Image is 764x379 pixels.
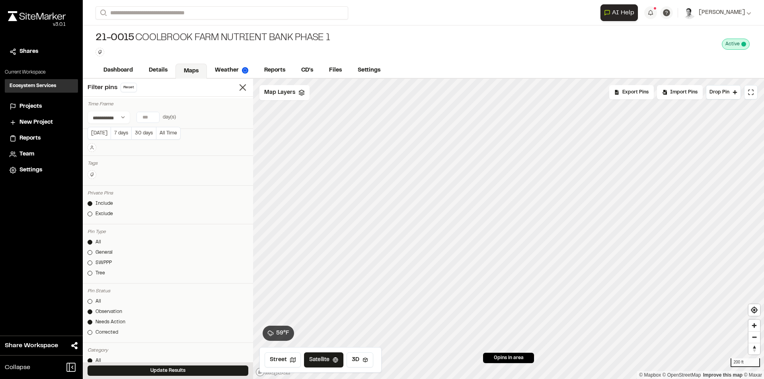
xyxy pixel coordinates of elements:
[88,347,248,354] div: Category
[748,343,760,354] button: Reset bearing to north
[622,89,649,96] span: Export Pins
[242,67,248,74] img: precipai.png
[95,357,101,364] div: All
[722,39,750,50] div: This project is active and counting against your active project count.
[10,102,73,111] a: Projects
[10,150,73,159] a: Team
[156,127,181,140] button: All Time
[600,4,638,21] button: Open AI Assistant
[95,319,125,326] div: Needs Action
[141,63,175,78] a: Details
[748,331,760,343] button: Zoom out
[321,63,350,78] a: Files
[265,352,301,367] button: Street
[255,367,290,377] a: Mapbox logo
[703,372,743,378] a: Map feedback
[609,85,654,99] div: No pins available to export
[731,358,760,367] div: 200 ft
[8,11,66,21] img: rebrand.png
[10,47,73,56] a: Shares
[95,32,330,45] div: Coolbrook Farm Nutrient Bank Phase 1
[95,329,118,336] div: Corrected
[293,63,321,78] a: CD's
[347,352,373,367] button: 3D
[88,228,248,235] div: Pin Type
[494,354,524,362] span: 0 pins in area
[264,88,295,97] span: Map Layers
[699,8,745,17] span: [PERSON_NAME]
[175,64,207,79] a: Maps
[744,372,762,378] a: Maxar
[88,160,248,167] div: Tags
[276,329,289,338] span: 59 ° F
[19,47,38,56] span: Shares
[19,150,34,159] span: Team
[19,102,42,111] span: Projects
[207,63,256,78] a: Weather
[163,114,176,121] div: day(s)
[256,63,293,78] a: Reports
[111,127,131,140] button: 7 days
[88,83,117,92] span: Filter pins
[741,42,746,47] span: This project is active and counting against your active project count.
[88,365,248,376] button: Update Results
[10,118,73,127] a: New Project
[600,4,641,21] div: Open AI Assistant
[253,79,764,379] canvas: Map
[683,6,696,19] img: User
[95,270,105,277] div: Tree
[663,372,701,378] a: OpenStreetMap
[95,210,113,218] div: Exclude
[670,89,698,96] span: Import Pins
[612,8,634,17] span: AI Help
[88,127,111,140] button: [DATE]
[706,85,741,99] button: Drop Pin
[95,32,134,45] span: 21-0015
[19,118,53,127] span: New Project
[10,82,56,89] h3: Ecosystem Services
[121,83,137,92] button: Reset
[88,288,248,295] div: Pin Status
[95,298,101,305] div: All
[639,372,661,378] a: Mapbox
[748,304,760,316] button: Find my location
[350,63,388,78] a: Settings
[95,48,104,56] button: Edit Tags
[263,326,294,341] button: 59°F
[683,6,751,19] button: [PERSON_NAME]
[19,166,42,175] span: Settings
[657,85,703,99] div: Import Pins into your project
[95,63,141,78] a: Dashboard
[88,101,248,108] div: Time Frame
[5,341,58,350] span: Share Workspace
[95,249,113,256] div: General
[19,134,41,143] span: Reports
[95,239,101,246] div: All
[95,6,110,19] button: Search
[88,170,96,179] button: Edit Tags
[95,259,112,266] div: SWPPP
[709,89,729,96] span: Drop Pin
[95,308,122,315] div: Observation
[10,134,73,143] a: Reports
[10,166,73,175] a: Settings
[8,21,66,28] div: Oh geez...please don't...
[131,127,156,140] button: 30 days
[5,69,78,76] p: Current Workspace
[88,190,248,197] div: Private Pins
[5,363,30,372] span: Collapse
[304,352,343,367] button: Satellite
[725,41,740,48] span: Active
[95,200,113,207] div: Include
[748,320,760,331] button: Zoom in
